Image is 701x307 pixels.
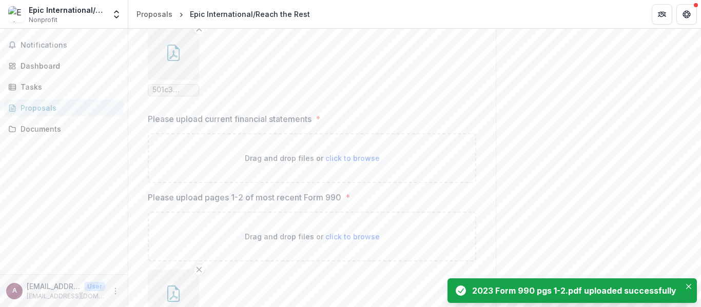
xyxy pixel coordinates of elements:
[325,232,380,241] span: click to browse
[193,263,205,276] button: Remove File
[109,285,122,297] button: More
[4,57,124,74] a: Dashboard
[29,5,105,15] div: Epic International/Reach the Rest
[137,9,172,19] div: Proposals
[676,4,697,25] button: Get Help
[12,288,17,294] div: april@reachtherest.org
[190,9,310,19] div: Epic International/Reach the Rest
[27,281,80,292] p: [EMAIL_ADDRESS][DOMAIN_NAME]
[21,60,115,71] div: Dashboard
[4,120,124,137] a: Documents
[245,153,380,163] p: Drag and drop files or
[443,274,701,307] div: Notifications-bottom-right
[652,4,672,25] button: Partners
[132,7,314,22] nav: breadcrumb
[4,99,124,116] a: Proposals
[152,86,194,94] span: 501c3 letter.pdf
[27,292,105,301] p: [EMAIL_ADDRESS][DOMAIN_NAME]
[4,37,124,53] button: Notifications
[21,81,115,92] div: Tasks
[148,113,311,125] p: Please upload current financial statements
[21,124,115,134] div: Documents
[683,280,695,293] button: Close
[84,282,105,291] p: User
[148,191,341,203] p: Please upload pages 1-2 of most recent Form 990
[21,41,120,50] span: Notifications
[245,231,380,242] p: Drag and drop files or
[148,29,199,96] div: Remove File501c3 letter.pdf
[109,4,124,25] button: Open entity switcher
[8,6,25,23] img: Epic International/Reach the Rest
[472,284,676,297] div: 2023 Form 990 pgs 1-2.pdf uploaded successfully
[4,78,124,95] a: Tasks
[21,103,115,113] div: Proposals
[325,154,380,162] span: click to browse
[29,15,57,25] span: Nonprofit
[132,7,177,22] a: Proposals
